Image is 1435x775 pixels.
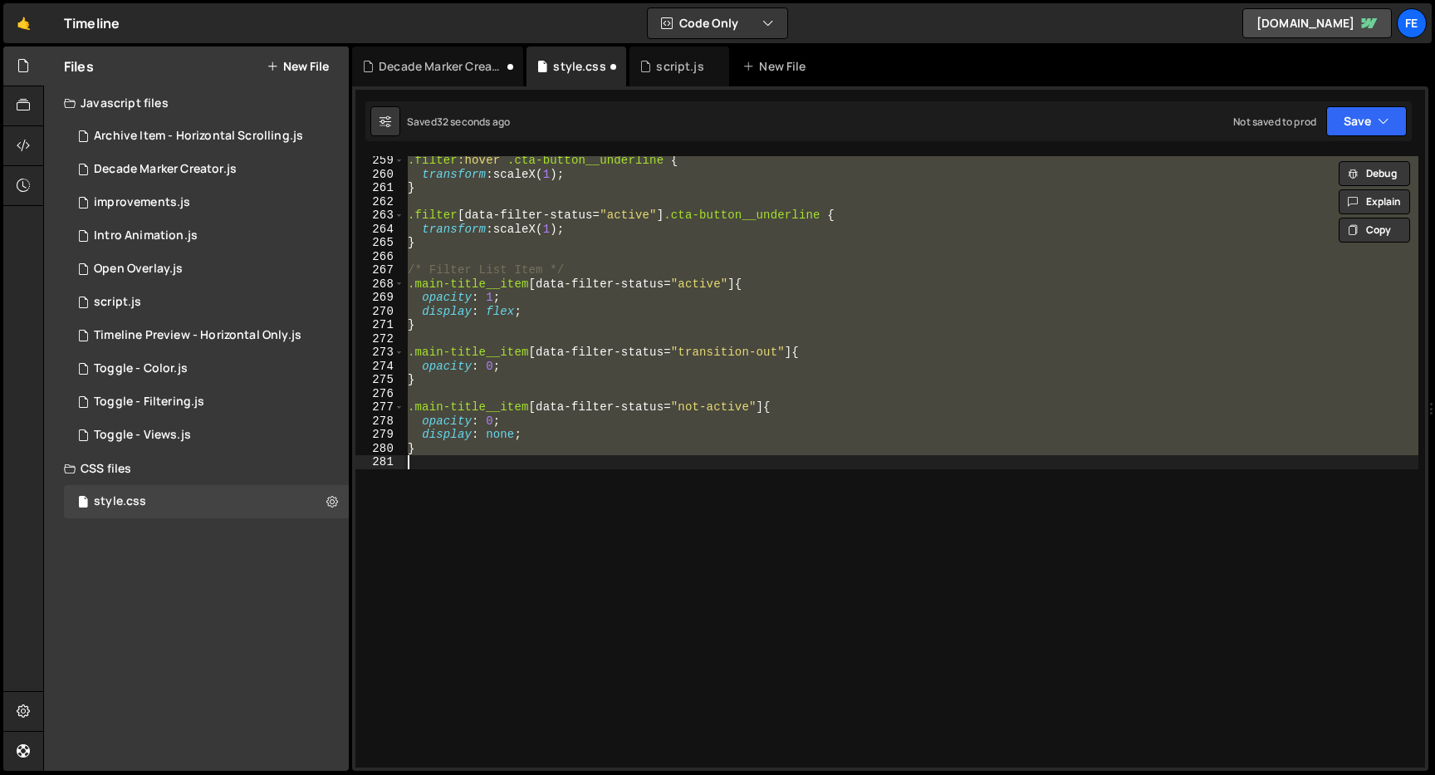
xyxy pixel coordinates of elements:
[94,395,204,410] div: Toggle - Filtering.js
[355,291,404,305] div: 269
[1242,8,1392,38] a: [DOMAIN_NAME]
[64,352,349,385] div: 14823/39171.js
[355,400,404,414] div: 277
[1397,8,1427,38] a: Fe
[379,58,503,75] div: Decade Marker Creator.js
[94,129,303,144] div: Archive Item - Horizontal Scrolling.js
[355,360,404,374] div: 274
[355,373,404,387] div: 275
[64,419,349,452] div: 14823/39170.js
[648,8,787,38] button: Code Only
[64,13,120,33] div: Timeline
[355,181,404,195] div: 261
[355,318,404,332] div: 271
[44,86,349,120] div: Javascript files
[64,319,349,352] div: 14823/39168.js
[64,153,349,186] div: 14823/39169.js
[1339,218,1410,243] button: Copy
[64,186,349,219] div: 14823/39056.js
[355,442,404,456] div: 280
[355,168,404,182] div: 260
[355,250,404,264] div: 266
[94,428,191,443] div: Toggle - Views.js
[94,262,183,277] div: Open Overlay.js
[94,295,141,310] div: script.js
[44,452,349,485] div: CSS files
[742,58,812,75] div: New File
[94,195,190,210] div: improvements.js
[94,328,301,343] div: Timeline Preview - Horizontal Only.js
[64,120,349,153] div: 14823/39167.js
[94,162,237,177] div: Decade Marker Creator.js
[1233,115,1316,129] div: Not saved to prod
[94,361,188,376] div: Toggle - Color.js
[355,263,404,277] div: 267
[94,494,146,509] div: style.css
[355,346,404,360] div: 273
[64,57,94,76] h2: Files
[355,223,404,237] div: 264
[267,60,329,73] button: New File
[1339,189,1410,214] button: Explain
[355,236,404,250] div: 265
[1326,106,1407,136] button: Save
[553,58,605,75] div: style.css
[64,219,349,253] div: 14823/39175.js
[407,115,510,129] div: Saved
[64,385,349,419] div: 14823/39172.js
[656,58,703,75] div: script.js
[355,387,404,401] div: 276
[355,428,404,442] div: 279
[64,286,349,319] div: 14823/38461.js
[355,195,404,209] div: 262
[94,228,198,243] div: Intro Animation.js
[1339,161,1410,186] button: Debug
[355,332,404,346] div: 272
[437,115,510,129] div: 32 seconds ago
[355,305,404,319] div: 270
[3,3,44,43] a: 🤙
[355,208,404,223] div: 263
[64,253,349,286] div: 14823/39174.js
[355,154,404,168] div: 259
[355,277,404,292] div: 268
[355,414,404,429] div: 278
[64,485,349,518] div: 14823/38467.css
[355,455,404,469] div: 281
